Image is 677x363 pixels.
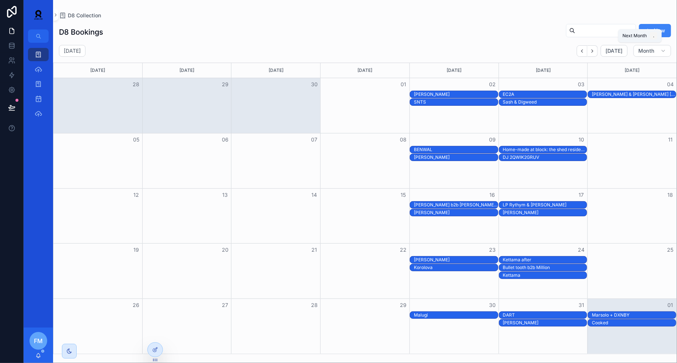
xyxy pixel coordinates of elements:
button: 26 [132,301,141,310]
div: Sasha & John Digweed [Extra Date Added] [592,91,676,98]
button: 18 [666,191,675,199]
div: Bullet tooth b2b Million [503,264,587,271]
button: 28 [310,301,319,310]
button: Month [634,45,671,57]
div: SNTS [414,99,498,105]
div: Sash & Digweed [503,99,587,105]
button: Back [577,45,587,57]
div: Korolova [414,264,498,271]
button: 29 [221,80,230,89]
button: 15 [399,191,408,199]
div: Fion Curran [414,91,498,98]
button: 02 [488,80,497,89]
span: [DATE] [606,48,623,54]
div: [PERSON_NAME] [503,210,587,216]
div: Sidney Charles [503,320,587,326]
button: 21 [310,245,319,254]
div: DJ 2QWIK2GRUV [503,154,587,161]
div: BENWAL [414,147,498,153]
div: Cooked [592,320,676,326]
button: 04 [666,80,675,89]
span: Next Month [623,33,647,39]
button: 13 [221,191,230,199]
div: [DATE] [500,63,587,78]
button: [DATE] [601,45,628,57]
button: 22 [399,245,408,254]
button: 10 [577,135,586,144]
div: Kettama [503,272,587,278]
div: [DATE] [144,63,230,78]
div: Sam Alfred [414,209,498,216]
button: 19 [132,245,141,254]
div: scrollable content [24,43,53,130]
div: Luke Dean [503,209,587,216]
span: Month [638,48,655,54]
button: 30 [310,80,319,89]
button: New [639,24,671,37]
span: D8 Collection [68,12,101,19]
div: CJ Bolland b2b Dave The Drummer [414,202,498,208]
div: Marsolo + DXNBY [592,312,676,318]
div: DART [503,312,587,318]
div: Riordan [414,256,498,263]
button: 23 [488,245,497,254]
button: 17 [577,191,586,199]
button: 14 [310,191,319,199]
div: [PERSON_NAME] [414,210,498,216]
span: FM [34,336,43,345]
div: [PERSON_NAME] & [PERSON_NAME] [Extra Date Added] [592,91,676,97]
div: Home-made at block: the shed residents [503,146,587,153]
img: App logo [29,9,47,21]
div: [PERSON_NAME] [414,257,498,263]
a: D8 Collection [59,12,101,19]
div: [PERSON_NAME] [414,154,498,160]
div: [DATE] [55,63,141,78]
div: [PERSON_NAME] [414,91,498,97]
button: 25 [666,245,675,254]
button: 01 [666,301,675,310]
div: Marsolo + DXNBY [592,312,676,318]
h1: D8 Bookings [59,27,103,37]
div: Kettama after [503,257,587,263]
button: 08 [399,135,408,144]
button: 27 [221,301,230,310]
div: Kettama [503,272,587,279]
div: Month View [53,63,677,354]
div: [PERSON_NAME] [503,320,587,326]
div: [DATE] [411,63,498,78]
div: LP Rythym & Luke Van Dijk [503,202,587,208]
button: Next [587,45,598,57]
button: 07 [310,135,319,144]
div: Malugi [414,312,498,318]
div: EC2A [503,91,587,98]
div: DART [503,312,587,318]
div: DJ 2QWIK2GRUV [503,154,587,160]
button: 16 [488,191,497,199]
button: 31 [577,301,586,310]
button: 11 [666,135,675,144]
span: . [651,33,657,39]
div: [DATE] [322,63,408,78]
button: 20 [221,245,230,254]
button: 03 [577,80,586,89]
div: LP Rythym & [PERSON_NAME] [503,202,587,208]
button: 30 [488,301,497,310]
button: 06 [221,135,230,144]
div: EC2A [503,91,587,97]
div: Capriati [414,154,498,161]
button: 29 [399,301,408,310]
button: 12 [132,191,141,199]
div: Malugi [414,312,498,318]
div: [DATE] [233,63,319,78]
div: BENWAL [414,146,498,153]
div: [DATE] [589,63,676,78]
div: Bullet tooth b2b Million [503,265,587,270]
button: 05 [132,135,141,144]
h2: [DATE] [64,47,81,55]
button: 09 [488,135,497,144]
button: 24 [577,245,586,254]
button: 01 [399,80,408,89]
